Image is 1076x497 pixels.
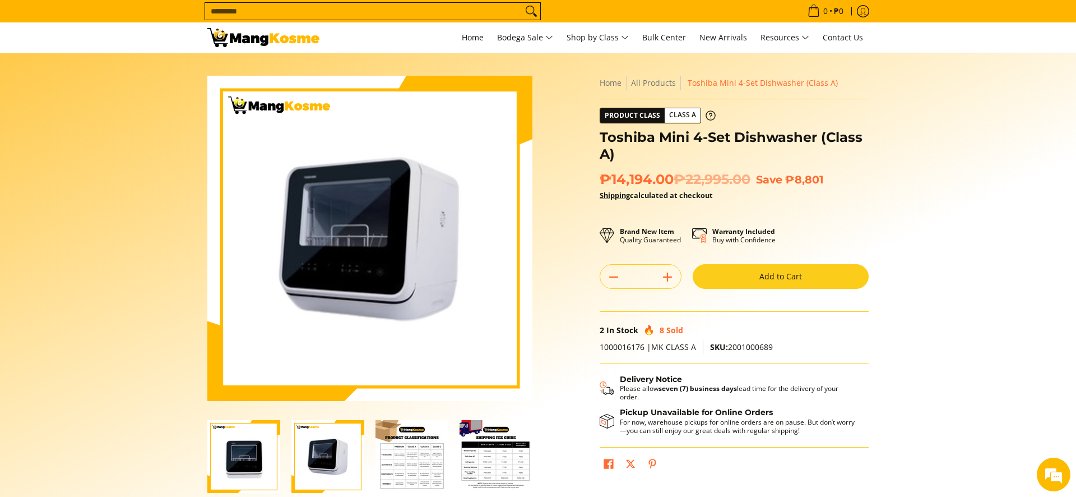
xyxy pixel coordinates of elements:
[600,129,869,163] h1: Toshiba Mini 4-Set Dishwasher (Class A)
[620,418,857,435] p: For now, warehouse pickups for online orders are on pause. But don’t worry—you can still enjoy ou...
[331,22,869,53] nav: Main Menu
[207,28,319,47] img: Toshiba Mini Dishwasher: Small Appliances Deal l Mang Kosme
[654,268,681,286] button: Add
[710,342,773,352] span: 2001000689
[694,22,753,53] a: New Arrivals
[600,190,630,200] a: Shipping
[600,77,622,88] a: Home
[660,325,664,335] span: 8
[756,173,782,186] span: Save
[600,268,627,286] button: Subtract
[674,171,750,188] del: ₱22,995.00
[712,227,775,236] strong: Warranty Included
[804,5,847,17] span: •
[291,420,364,493] img: Toshiba Mini 4-Set Dishwasher (Class A)-2
[620,384,857,401] p: Please allow lead time for the delivery of your order.
[822,7,829,15] span: 0
[760,31,809,45] span: Resources
[623,456,638,475] a: Post on X
[497,31,553,45] span: Bodega Sale
[606,325,638,335] span: In Stock
[600,76,869,90] nav: Breadcrumbs
[600,375,857,402] button: Shipping & Delivery
[620,407,773,417] strong: Pickup Unavailable for Online Orders
[658,384,737,393] strong: seven (7) business days
[699,32,747,43] span: New Arrivals
[666,325,683,335] span: Sold
[832,7,845,15] span: ₱0
[755,22,815,53] a: Resources
[207,420,280,493] img: Toshiba Mini 4-Set Dishwasher (Class A)-1
[600,171,750,188] span: ₱14,194.00
[375,420,448,493] img: Toshiba Mini 4-Set Dishwasher (Class A)-3
[631,77,676,88] a: All Products
[561,22,634,53] a: Shop by Class
[522,3,540,20] button: Search
[644,456,660,475] a: Pin on Pinterest
[817,22,869,53] a: Contact Us
[601,456,616,475] a: Share on Facebook
[462,32,484,43] span: Home
[600,342,696,352] span: 1000016176 |MK CLASS A
[642,32,686,43] span: Bulk Center
[620,227,674,236] strong: Brand New Item
[207,76,532,401] img: Toshiba Mini 4-Set Dishwasher (Class A)
[491,22,559,53] a: Bodega Sale
[620,374,682,384] strong: Delivery Notice
[693,264,869,289] button: Add to Cart
[710,342,728,352] span: SKU:
[600,325,604,335] span: 2
[665,108,701,122] span: Class A
[712,227,776,244] p: Buy with Confidence
[637,22,692,53] a: Bulk Center
[785,173,824,186] span: ₱8,801
[600,190,713,200] strong: calculated at checkout
[620,227,681,244] p: Quality Guaranteed
[823,32,863,43] span: Contact Us
[567,31,629,45] span: Shop by Class
[600,108,716,123] a: Product Class Class A
[460,420,532,493] img: Toshiba Mini 4-Set Dishwasher (Class A)-4
[456,22,489,53] a: Home
[600,108,665,123] span: Product Class
[688,77,838,88] span: Toshiba Mini 4-Set Dishwasher (Class A)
